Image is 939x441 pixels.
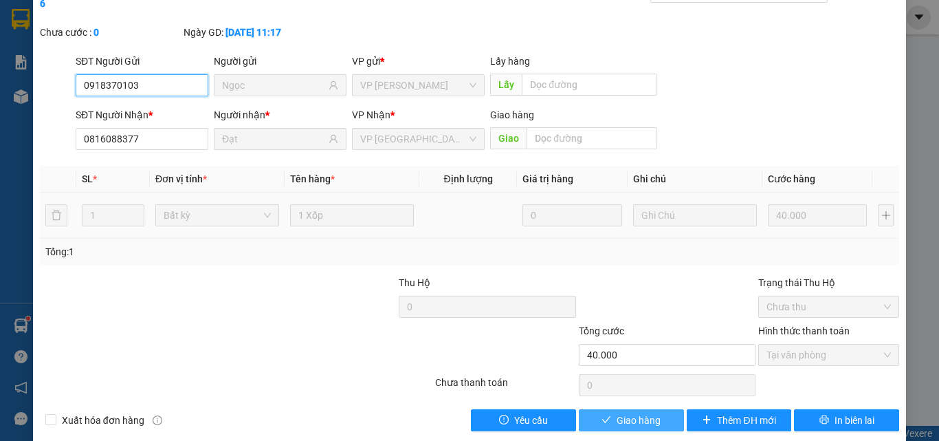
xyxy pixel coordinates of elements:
[76,107,208,122] div: SĐT Người Nhận
[766,297,891,317] span: Chưa thu
[164,205,271,226] span: Bất kỳ
[758,275,899,290] div: Trạng thái Thu Hộ
[89,20,132,132] b: BIÊN NHẬN GỬI HÀNG HÓA
[878,204,894,226] button: plus
[628,166,762,193] th: Ghi chú
[82,173,93,184] span: SL
[514,413,548,428] span: Yêu cầu
[835,413,874,428] span: In biên lai
[360,75,476,96] span: VP Phan Thiết
[522,173,573,184] span: Giá trị hàng
[702,415,711,426] span: plus
[184,25,324,40] div: Ngày GD:
[471,409,576,431] button: exclamation-circleYêu cầu
[499,415,509,426] span: exclamation-circle
[794,409,899,431] button: printerIn biên lai
[360,129,476,149] span: VP Sài Gòn
[490,74,522,96] span: Lấy
[717,413,775,428] span: Thêm ĐH mới
[115,52,189,63] b: [DOMAIN_NAME]
[490,109,534,120] span: Giao hàng
[768,173,815,184] span: Cước hàng
[45,244,364,259] div: Tổng: 1
[155,173,207,184] span: Đơn vị tính
[222,78,326,93] input: Tên người gửi
[329,134,338,144] span: user
[758,325,850,336] label: Hình thức thanh toán
[40,25,181,40] div: Chưa cước :
[490,127,527,149] span: Giao
[352,54,485,69] div: VP gửi
[115,65,189,83] li: (c) 2017
[766,345,891,365] span: Tại văn phòng
[214,107,346,122] div: Người nhận
[633,204,757,226] input: Ghi Chú
[490,56,530,67] span: Lấy hàng
[93,27,99,38] b: 0
[522,74,657,96] input: Dọc đường
[290,204,414,226] input: VD: Bàn, Ghế
[225,27,281,38] b: [DATE] 11:17
[579,409,684,431] button: checkGiao hàng
[17,89,78,153] b: [PERSON_NAME]
[149,17,182,50] img: logo.jpg
[527,127,657,149] input: Dọc đường
[601,415,611,426] span: check
[290,173,335,184] span: Tên hàng
[617,413,661,428] span: Giao hàng
[579,325,624,336] span: Tổng cước
[687,409,792,431] button: plusThêm ĐH mới
[399,277,430,288] span: Thu Hộ
[352,109,390,120] span: VP Nhận
[76,54,208,69] div: SĐT Người Gửi
[45,204,67,226] button: delete
[434,375,577,399] div: Chưa thanh toán
[819,415,829,426] span: printer
[768,204,867,226] input: 0
[222,131,326,147] input: Tên người nhận
[443,173,492,184] span: Định lượng
[522,204,621,226] input: 0
[329,80,338,90] span: user
[214,54,346,69] div: Người gửi
[153,416,162,425] span: info-circle
[56,413,150,428] span: Xuất hóa đơn hàng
